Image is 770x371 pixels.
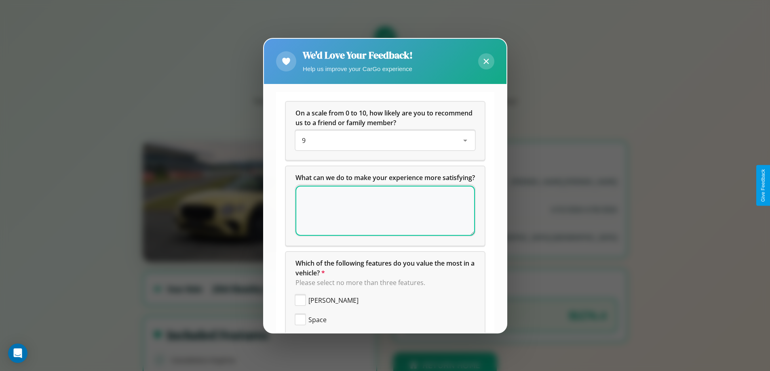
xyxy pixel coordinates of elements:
h2: We'd Love Your Feedback! [303,48,413,62]
span: [PERSON_NAME] [308,296,359,305]
span: Please select no more than three features. [295,278,425,287]
h5: On a scale from 0 to 10, how likely are you to recommend us to a friend or family member? [295,108,475,128]
div: Give Feedback [760,169,766,202]
div: On a scale from 0 to 10, how likely are you to recommend us to a friend or family member? [295,131,475,150]
span: 9 [302,136,306,145]
span: What can we do to make your experience more satisfying? [295,173,475,182]
span: On a scale from 0 to 10, how likely are you to recommend us to a friend or family member? [295,109,474,127]
span: Which of the following features do you value the most in a vehicle? [295,259,476,277]
div: On a scale from 0 to 10, how likely are you to recommend us to a friend or family member? [286,102,485,160]
span: Space [308,315,327,325]
p: Help us improve your CarGo experience [303,63,413,74]
div: Open Intercom Messenger [8,344,27,363]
